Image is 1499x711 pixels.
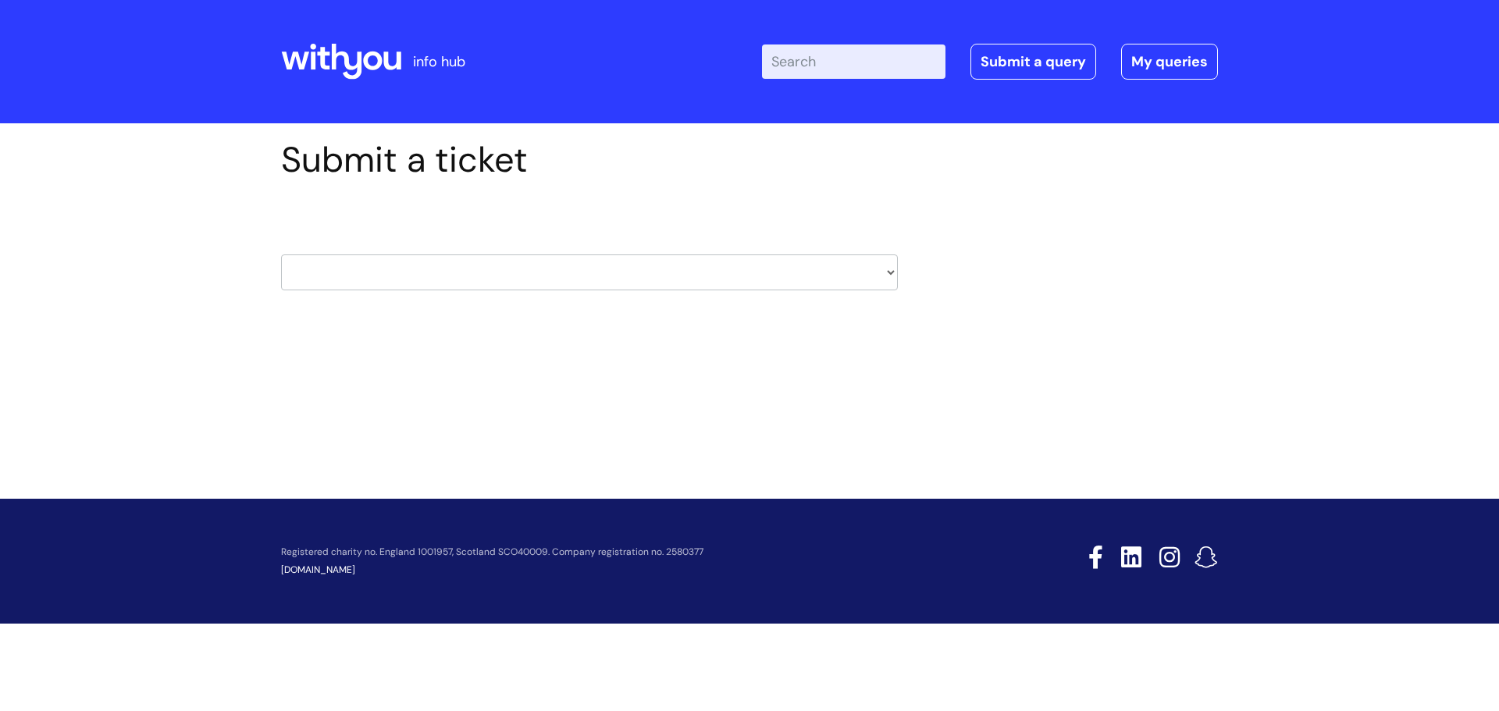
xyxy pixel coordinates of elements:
[281,139,898,181] h1: Submit a ticket
[413,49,465,74] p: info hub
[1121,44,1218,80] a: My queries
[281,563,355,576] a: [DOMAIN_NAME]
[281,547,977,557] p: Registered charity no. England 1001957, Scotland SCO40009. Company registration no. 2580377
[970,44,1096,80] a: Submit a query
[762,44,945,79] input: Search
